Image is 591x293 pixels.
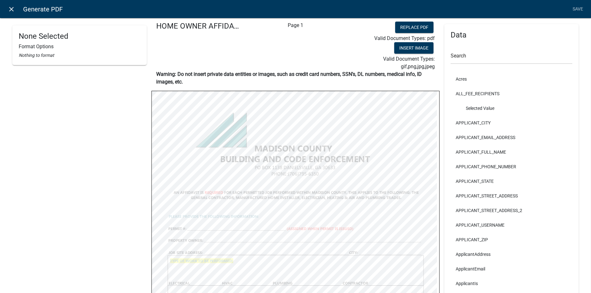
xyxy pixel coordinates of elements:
li: ApplicantAddress [451,247,572,262]
li: APPLICANT_STREET_ADDRESS_2 [451,203,572,218]
span: Generate PDF [23,3,63,16]
i: close [8,5,16,13]
a: Save [570,3,586,15]
h4: HOME OWNER AFFIDAVIT.pdf [156,22,243,31]
p: Warning: Do not insert private data entities or images, such as credit card numbers, SSN’s, DL nu... [156,70,435,86]
li: APPLICANT_PHONE_NUMBER [451,159,572,174]
li: APPLICANT_ZIP [451,232,572,247]
span: Page 1 [288,22,303,28]
span: Valid Document Types: pdf [374,35,435,41]
li: ApplicantIs [451,276,572,291]
li: APPLICANT_CITY [451,116,572,130]
li: Acres [451,72,572,86]
h4: None Selected [19,32,140,41]
li: APPLICANT_STREET_ADDRESS [451,189,572,203]
h4: Data [451,30,572,40]
li: APPLICANT_USERNAME [451,218,572,232]
li: Selected Value [451,101,572,116]
h6: Format Options [19,43,140,50]
li: APPLICANT_EMAIL_ADDRESS [451,130,572,145]
button: Replace PDF [395,22,434,33]
button: Insert Image [394,42,434,54]
li: APPLICANT_FULL_NAME [451,145,572,159]
li: ALL_FEE_RECIPIENTS [451,86,572,101]
i: Nothing to format [19,53,54,58]
span: Valid Document Types: gif,png,jpg,jpeg [383,56,435,70]
li: APPLICANT_STATE [451,174,572,189]
li: ApplicantEmail [451,262,572,276]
